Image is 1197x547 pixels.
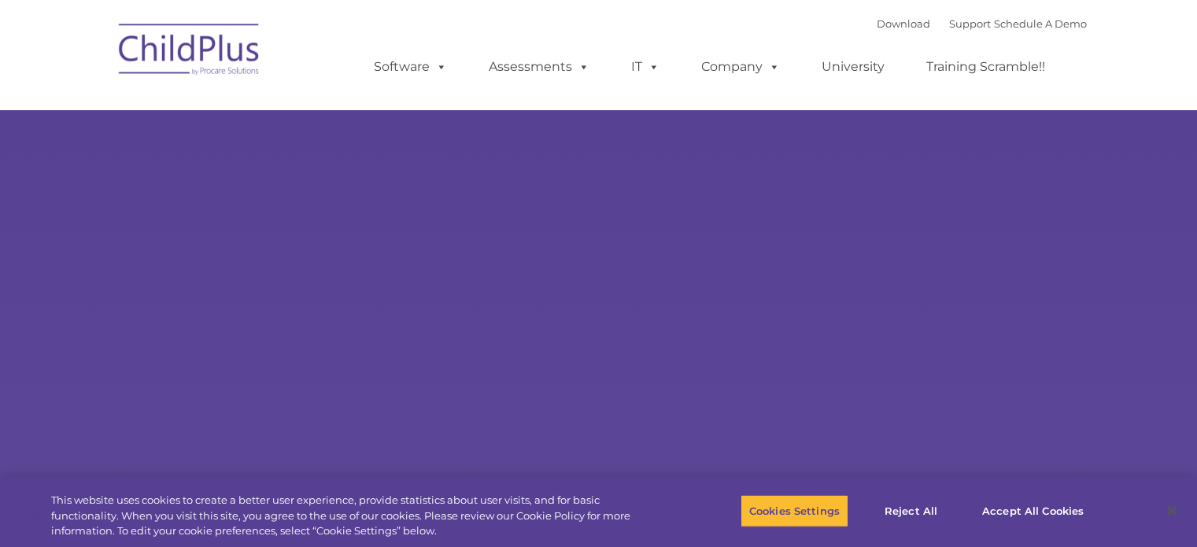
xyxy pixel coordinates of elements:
[615,51,675,83] a: IT
[358,51,463,83] a: Software
[806,51,900,83] a: University
[1155,493,1189,528] button: Close
[949,17,991,30] a: Support
[741,494,848,527] button: Cookies Settings
[111,13,268,91] img: ChildPlus by Procare Solutions
[685,51,796,83] a: Company
[973,494,1092,527] button: Accept All Cookies
[877,17,1087,30] font: |
[862,494,960,527] button: Reject All
[994,17,1087,30] a: Schedule A Demo
[877,17,930,30] a: Download
[911,51,1061,83] a: Training Scramble!!
[51,493,659,539] div: This website uses cookies to create a better user experience, provide statistics about user visit...
[473,51,605,83] a: Assessments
